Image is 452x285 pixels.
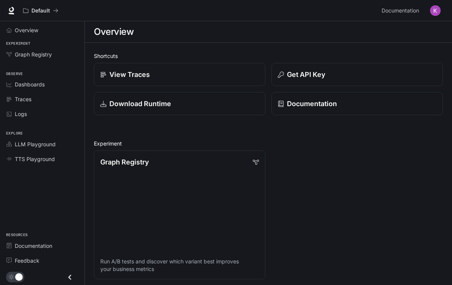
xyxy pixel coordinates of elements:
span: LLM Playground [15,140,56,148]
span: Dark mode toggle [15,272,23,281]
button: Get API Key [271,63,443,86]
span: Dashboards [15,80,45,88]
a: Download Runtime [94,92,265,115]
span: Graph Registry [15,50,52,58]
p: Documentation [287,99,337,109]
a: View Traces [94,63,265,86]
a: Dashboards [3,78,81,91]
a: Logs [3,107,81,121]
span: Feedback [15,257,39,265]
a: Documentation [379,3,425,18]
span: Traces [15,95,31,103]
a: Graph RegistryRun A/B tests and discover which variant best improves your business metrics [94,150,265,279]
p: Download Runtime [109,99,171,109]
h1: Overview [94,24,134,39]
span: TTS Playground [15,155,55,163]
a: Graph Registry [3,48,81,61]
p: View Traces [109,69,150,80]
a: Documentation [3,239,81,252]
p: Get API Key [287,69,325,80]
p: Graph Registry [100,157,149,167]
h2: Shortcuts [94,52,443,60]
span: Overview [15,26,38,34]
a: TTS Playground [3,152,81,166]
img: User avatar [430,5,441,16]
a: Overview [3,23,81,37]
span: Logs [15,110,27,118]
span: Documentation [15,242,52,250]
button: Close drawer [61,269,78,285]
a: Feedback [3,254,81,267]
p: Run A/B tests and discover which variant best improves your business metrics [100,258,259,273]
a: LLM Playground [3,138,81,151]
a: Traces [3,92,81,106]
h2: Experiment [94,139,443,147]
button: User avatar [428,3,443,18]
a: Documentation [271,92,443,115]
span: Documentation [382,6,419,16]
button: All workspaces [20,3,62,18]
p: Default [31,8,50,14]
